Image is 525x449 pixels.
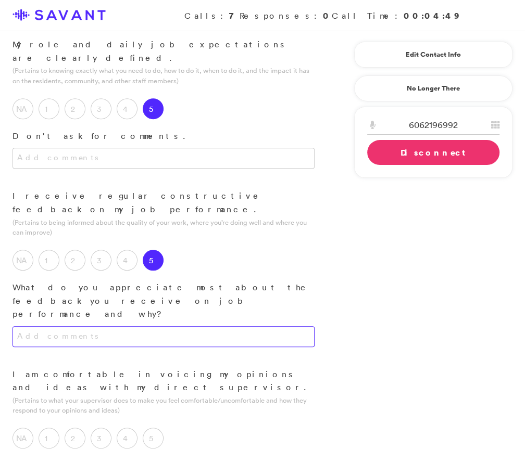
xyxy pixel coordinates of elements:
label: 2 [65,428,85,448]
a: Edit Contact Info [367,46,499,63]
label: 4 [117,98,137,119]
label: 3 [91,98,111,119]
p: (Pertains to what your supervisor does to make you feel comfortable/uncomfortable and how they re... [12,395,315,415]
label: 3 [91,250,111,271]
p: I am comfortable in voicing my opinions and ideas with my direct supervisor. [12,368,315,394]
label: 1 [39,428,59,448]
label: 4 [117,428,137,448]
label: NA [12,250,33,271]
strong: 7 [229,10,240,21]
label: 1 [39,98,59,119]
a: No Longer There [354,75,512,101]
label: 2 [65,250,85,271]
p: My role and daily job expectations are clearly defined. [12,38,315,65]
label: 5 [143,250,164,271]
label: NA [12,428,33,448]
p: What do you appreciate most about the feedback you receive on job performance and why? [12,281,315,321]
a: Disconnect [367,140,499,165]
label: 5 [143,428,164,448]
p: Don't ask for comments. [12,130,315,143]
label: 1 [39,250,59,271]
strong: 00:04:49 [404,10,460,21]
label: 2 [65,98,85,119]
p: I receive regular constructive feedback on my job performance. [12,189,315,216]
label: 4 [117,250,137,271]
p: (Pertains to knowing exactly what you need to do, how to do it, when to do it, and the impact it ... [12,66,315,85]
label: 5 [143,98,164,119]
label: NA [12,98,33,119]
strong: 0 [323,10,332,21]
p: (Pertains to being informed about the quality of your work, where you’re doing well and where you... [12,217,315,237]
label: 3 [91,428,111,448]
